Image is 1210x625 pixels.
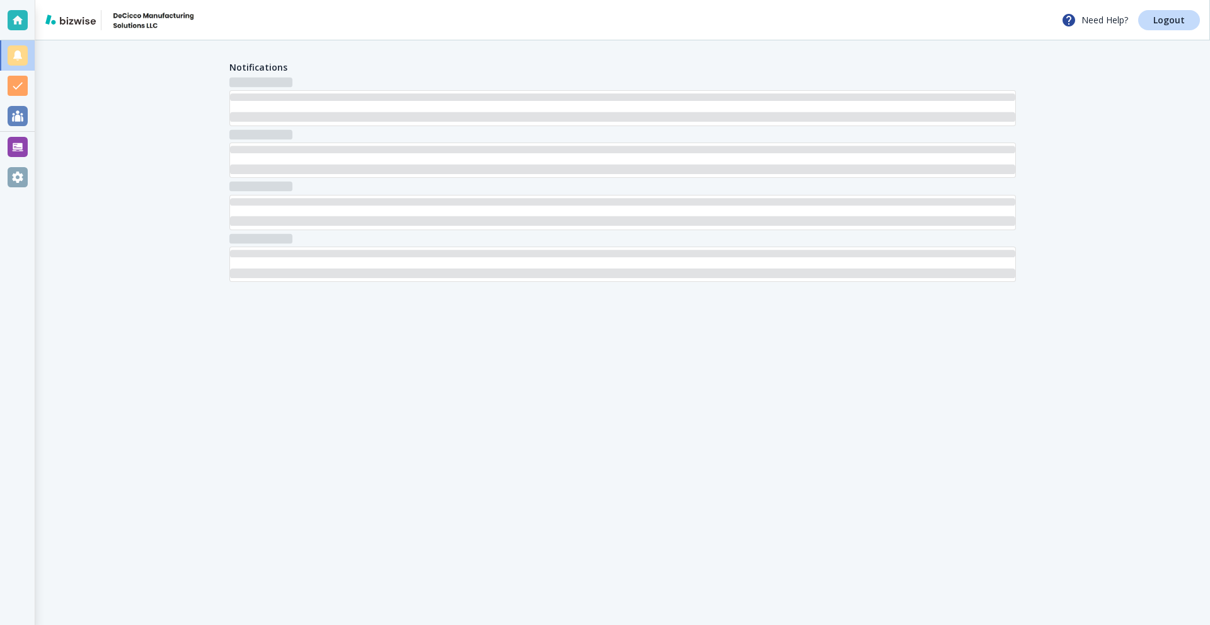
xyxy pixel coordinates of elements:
h4: Notifications [229,61,287,74]
a: Logout [1138,10,1200,30]
img: DeCicco Manufacturing Solutions LLC [107,10,193,30]
img: bizwise [45,15,96,25]
p: Need Help? [1061,13,1128,28]
p: Logout [1153,16,1185,25]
